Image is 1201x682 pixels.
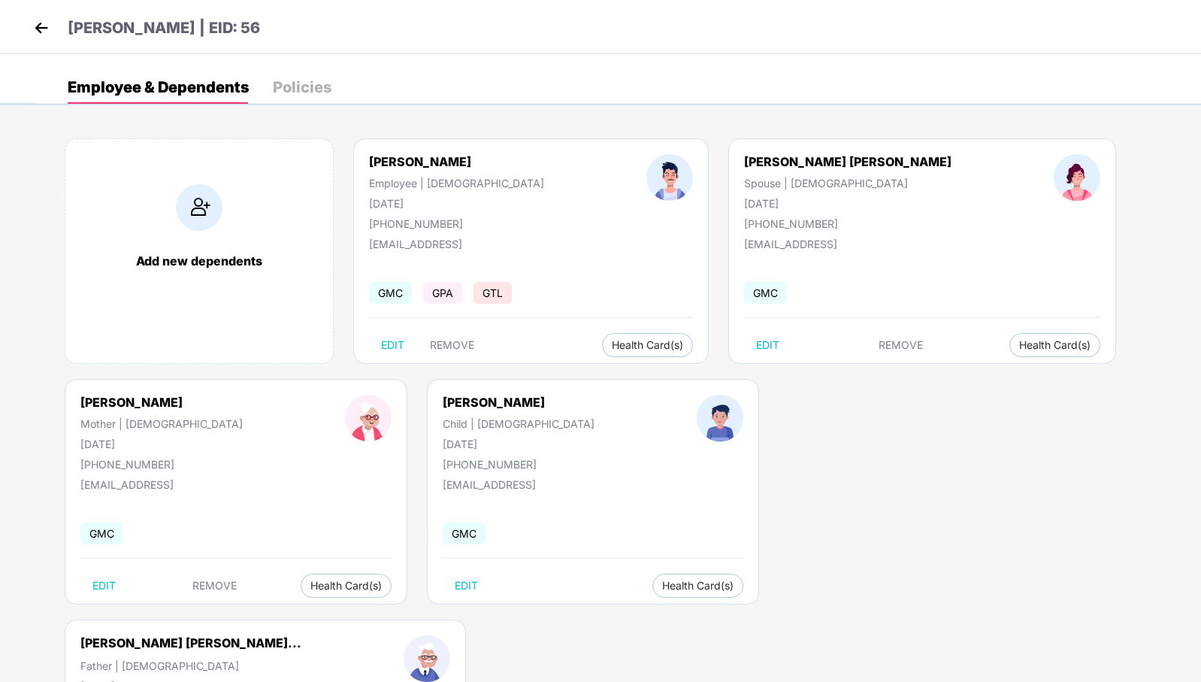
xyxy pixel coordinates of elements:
[68,80,249,95] div: Employee & Dependents
[80,253,318,268] div: Add new dependents
[867,333,935,357] button: REMOVE
[30,17,53,39] img: back
[473,282,512,304] span: GTL
[418,333,486,357] button: REMOVE
[443,523,486,544] span: GMC
[1019,341,1091,349] span: Health Card(s)
[369,282,412,304] span: GMC
[430,339,474,351] span: REMOVE
[652,574,743,598] button: Health Card(s)
[443,478,593,491] div: [EMAIL_ADDRESS]
[423,282,462,304] span: GPA
[273,80,331,95] div: Policies
[381,339,404,351] span: EDIT
[80,659,301,672] div: Father | [DEMOGRAPHIC_DATA]
[369,154,544,169] div: [PERSON_NAME]
[443,458,594,471] div: [PHONE_NUMBER]
[369,333,416,357] button: EDIT
[80,574,128,598] button: EDIT
[92,580,116,592] span: EDIT
[80,478,231,491] div: [EMAIL_ADDRESS]
[602,333,693,357] button: Health Card(s)
[369,177,544,189] div: Employee | [DEMOGRAPHIC_DATA]
[756,339,779,351] span: EDIT
[1054,154,1100,201] img: profileImage
[176,184,222,231] img: addIcon
[345,395,392,441] img: profileImage
[180,574,249,598] button: REMOVE
[744,217,951,230] div: [PHONE_NUMBER]
[443,417,594,430] div: Child | [DEMOGRAPHIC_DATA]
[443,574,490,598] button: EDIT
[443,438,594,450] div: [DATE]
[404,635,450,682] img: profileImage
[744,197,951,210] div: [DATE]
[744,282,787,304] span: GMC
[80,438,243,450] div: [DATE]
[68,17,260,40] p: [PERSON_NAME] | EID: 56
[80,458,243,471] div: [PHONE_NUMBER]
[369,217,544,230] div: [PHONE_NUMBER]
[744,333,791,357] button: EDIT
[301,574,392,598] button: Health Card(s)
[369,197,544,210] div: [DATE]
[612,341,683,349] span: Health Card(s)
[744,177,951,189] div: Spouse | [DEMOGRAPHIC_DATA]
[310,582,382,590] span: Health Card(s)
[744,238,894,250] div: [EMAIL_ADDRESS]
[879,339,923,351] span: REMOVE
[1009,333,1100,357] button: Health Card(s)
[443,395,594,410] div: [PERSON_NAME]
[369,238,519,250] div: [EMAIL_ADDRESS]
[455,580,478,592] span: EDIT
[662,582,734,590] span: Health Card(s)
[80,395,243,410] div: [PERSON_NAME]
[697,395,743,441] img: profileImage
[80,635,301,650] div: [PERSON_NAME] [PERSON_NAME]...
[744,154,951,169] div: [PERSON_NAME] [PERSON_NAME]
[80,523,123,544] span: GMC
[192,580,237,592] span: REMOVE
[80,417,243,430] div: Mother | [DEMOGRAPHIC_DATA]
[646,154,693,201] img: profileImage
